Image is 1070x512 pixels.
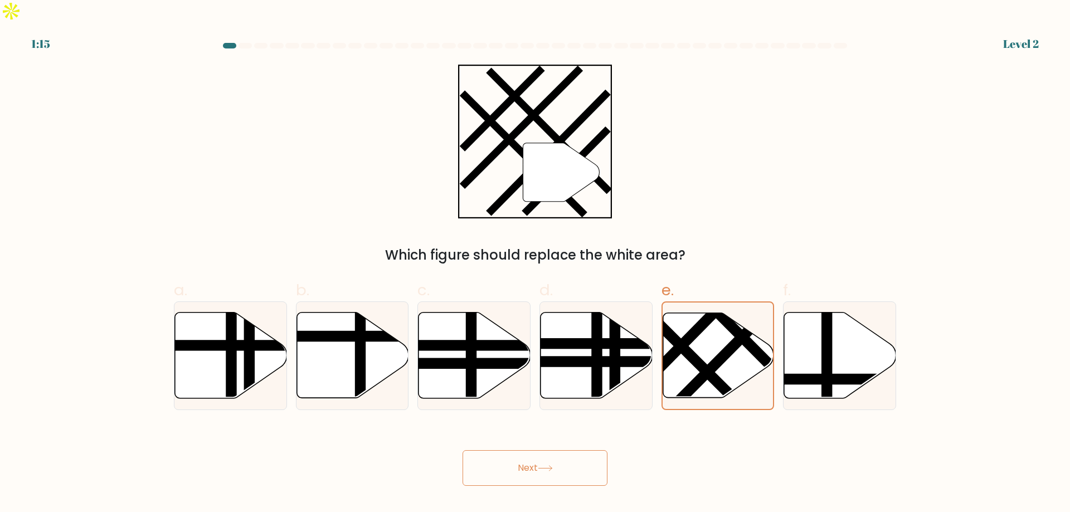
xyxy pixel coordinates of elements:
div: Level 2 [1003,36,1039,52]
span: e. [662,279,674,301]
g: " [523,143,599,202]
div: 1:15 [31,36,50,52]
div: Which figure should replace the white area? [181,245,889,265]
span: d. [539,279,553,301]
span: c. [417,279,430,301]
span: f. [783,279,791,301]
span: b. [296,279,309,301]
button: Next [463,450,607,486]
span: a. [174,279,187,301]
